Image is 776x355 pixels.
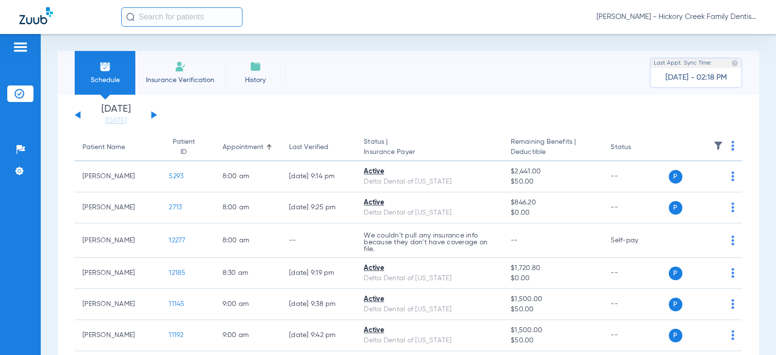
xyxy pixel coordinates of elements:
a: [DATE] [87,116,145,126]
td: [PERSON_NAME] [75,192,161,223]
img: group-dot-blue.svg [731,141,734,151]
td: [DATE] 9:38 PM [281,289,356,320]
span: 12185 [169,270,185,276]
td: -- [603,192,668,223]
li: [DATE] [87,104,145,126]
span: P [669,201,682,215]
span: [PERSON_NAME] - Hickory Creek Family Dentistry [597,12,757,22]
span: Insurance Verification [143,75,218,85]
div: Delta Dental of [US_STATE] [364,177,495,187]
img: group-dot-blue.svg [731,268,734,278]
td: -- [603,258,668,289]
div: Patient Name [82,142,153,152]
td: -- [281,223,356,258]
img: last sync help info [731,60,738,67]
span: $1,500.00 [511,294,595,304]
img: Schedule [99,61,111,72]
span: $0.00 [511,208,595,218]
span: $50.00 [511,304,595,315]
img: group-dot-blue.svg [731,171,734,181]
td: Self-pay [603,223,668,258]
span: P [669,170,682,184]
td: 8:30 AM [215,258,282,289]
span: 2713 [169,204,182,211]
img: hamburger-icon [13,41,28,53]
img: Search Icon [126,13,135,21]
img: Zuub Logo [19,7,53,24]
img: group-dot-blue.svg [731,236,734,245]
span: $2,441.00 [511,167,595,177]
span: 11145 [169,301,184,307]
div: Delta Dental of [US_STATE] [364,208,495,218]
p: We couldn’t pull any insurance info because they don’t have coverage on file. [364,232,495,253]
span: Insurance Payer [364,147,495,157]
div: Last Verified [289,142,348,152]
div: Delta Dental of [US_STATE] [364,304,495,315]
div: Patient ID [169,137,198,157]
span: 12277 [169,237,185,244]
div: Active [364,294,495,304]
span: Last Appt. Sync Time: [654,58,712,68]
img: Manual Insurance Verification [175,61,186,72]
span: [DATE] - 02:18 PM [665,73,727,83]
th: Status | [356,134,503,161]
div: Appointment [223,142,274,152]
span: $50.00 [511,177,595,187]
td: [PERSON_NAME] [75,289,161,320]
span: 11192 [169,332,183,338]
input: Search for patients [121,7,242,27]
span: $846.20 [511,198,595,208]
td: 8:00 AM [215,161,282,192]
div: Patient ID [169,137,207,157]
img: group-dot-blue.svg [731,299,734,309]
td: [DATE] 9:14 PM [281,161,356,192]
td: 9:00 AM [215,289,282,320]
span: P [669,329,682,342]
span: History [232,75,278,85]
img: group-dot-blue.svg [731,203,734,212]
div: Patient Name [82,142,125,152]
div: Appointment [223,142,263,152]
th: Status [603,134,668,161]
div: Last Verified [289,142,328,152]
span: 5293 [169,173,183,180]
td: [DATE] 9:42 PM [281,320,356,351]
td: [PERSON_NAME] [75,258,161,289]
span: $0.00 [511,273,595,284]
td: 9:00 AM [215,320,282,351]
th: Remaining Benefits | [503,134,603,161]
span: P [669,267,682,280]
span: $1,500.00 [511,325,595,336]
div: Active [364,198,495,208]
div: Delta Dental of [US_STATE] [364,273,495,284]
img: History [250,61,261,72]
img: filter.svg [713,141,723,151]
td: [DATE] 9:25 PM [281,192,356,223]
div: Delta Dental of [US_STATE] [364,336,495,346]
span: -- [511,237,518,244]
td: [PERSON_NAME] [75,161,161,192]
span: Schedule [82,75,128,85]
span: $1,720.80 [511,263,595,273]
td: -- [603,320,668,351]
img: group-dot-blue.svg [731,330,734,340]
div: Active [364,325,495,336]
div: Active [364,263,495,273]
td: 8:00 AM [215,223,282,258]
span: Deductible [511,147,595,157]
td: [PERSON_NAME] [75,320,161,351]
td: [PERSON_NAME] [75,223,161,258]
span: P [669,298,682,311]
td: -- [603,161,668,192]
td: -- [603,289,668,320]
td: [DATE] 9:19 PM [281,258,356,289]
div: Active [364,167,495,177]
span: $50.00 [511,336,595,346]
td: 8:00 AM [215,192,282,223]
